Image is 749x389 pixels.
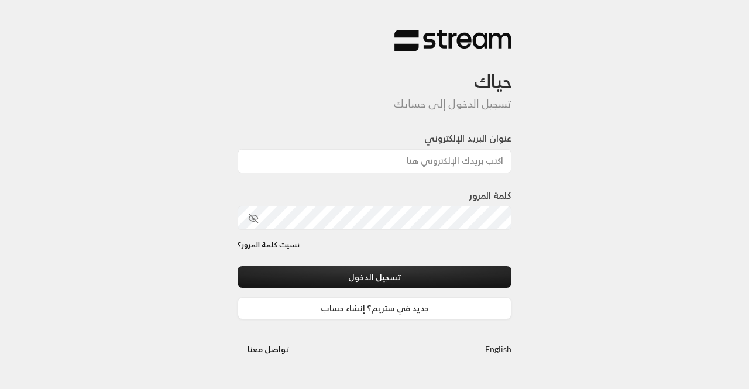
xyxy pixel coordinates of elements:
button: toggle password visibility [243,208,263,228]
button: تسجيل الدخول [238,266,511,288]
h3: حياك [238,52,511,92]
a: نسيت كلمة المرور؟ [238,239,300,251]
label: عنوان البريد الإلكتروني [424,131,511,145]
button: تواصل معنا [238,338,299,360]
h5: تسجيل الدخول إلى حسابك [238,98,511,111]
a: English [485,338,511,360]
img: Stream Logo [394,29,511,52]
a: جديد في ستريم؟ إنشاء حساب [238,297,511,319]
a: تواصل معنا [238,342,299,356]
input: اكتب بريدك الإلكتروني هنا [238,149,511,173]
label: كلمة المرور [469,188,511,202]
